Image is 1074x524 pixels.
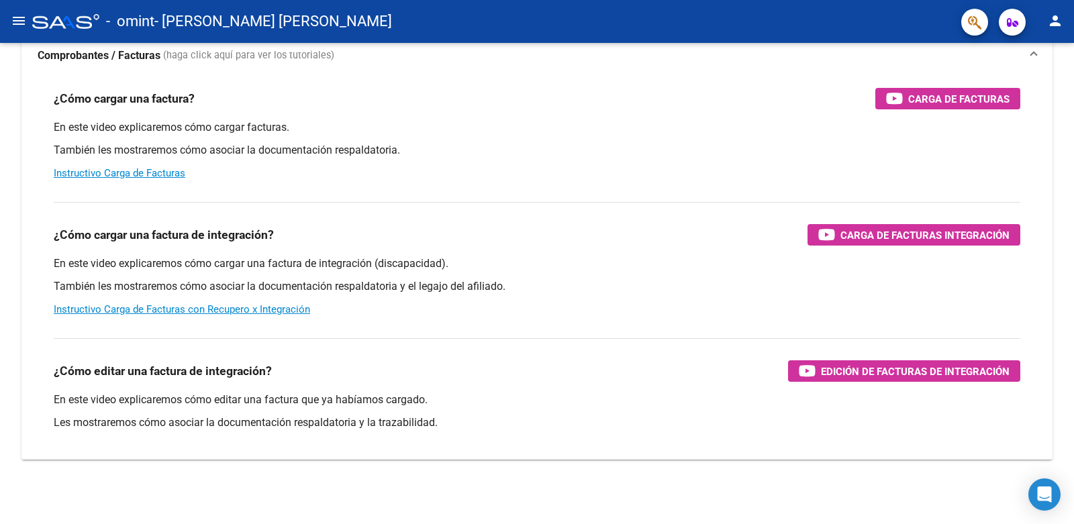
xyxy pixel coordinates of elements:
[54,225,274,244] h3: ¿Cómo cargar una factura de integración?
[54,143,1020,158] p: También les mostraremos cómo asociar la documentación respaldatoria.
[54,256,1020,271] p: En este video explicaremos cómo cargar una factura de integración (discapacidad).
[163,48,334,63] span: (haga click aquí para ver los tutoriales)
[21,77,1053,460] div: Comprobantes / Facturas (haga click aquí para ver los tutoriales)
[808,224,1020,246] button: Carga de Facturas Integración
[38,48,160,63] strong: Comprobantes / Facturas
[54,415,1020,430] p: Les mostraremos cómo asociar la documentación respaldatoria y la trazabilidad.
[54,392,1020,407] p: En este video explicaremos cómo editar una factura que ya habíamos cargado.
[54,120,1020,135] p: En este video explicaremos cómo cargar facturas.
[54,279,1020,294] p: También les mostraremos cómo asociar la documentación respaldatoria y el legajo del afiliado.
[106,7,154,36] span: - omint
[11,13,27,29] mat-icon: menu
[21,34,1053,77] mat-expansion-panel-header: Comprobantes / Facturas (haga click aquí para ver los tutoriales)
[154,7,392,36] span: - [PERSON_NAME] [PERSON_NAME]
[840,227,1010,244] span: Carga de Facturas Integración
[908,91,1010,107] span: Carga de Facturas
[1047,13,1063,29] mat-icon: person
[788,360,1020,382] button: Edición de Facturas de integración
[54,303,310,315] a: Instructivo Carga de Facturas con Recupero x Integración
[54,362,272,380] h3: ¿Cómo editar una factura de integración?
[54,167,185,179] a: Instructivo Carga de Facturas
[1028,478,1061,511] div: Open Intercom Messenger
[875,88,1020,109] button: Carga de Facturas
[54,89,195,108] h3: ¿Cómo cargar una factura?
[821,363,1010,380] span: Edición de Facturas de integración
